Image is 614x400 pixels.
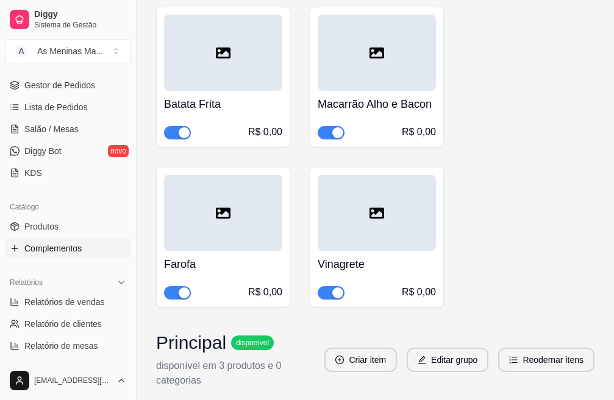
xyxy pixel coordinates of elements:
[24,101,88,113] span: Lista de Pedidos
[24,123,79,135] span: Salão / Mesas
[5,5,131,34] a: DiggySistema de Gestão
[24,318,102,330] span: Relatório de clientes
[34,9,126,20] span: Diggy
[164,256,282,273] h4: Farofa
[498,348,594,372] button: ordered-listReodernar itens
[318,96,436,113] h4: Macarrão Alho e Bacon
[37,45,103,57] div: As Meninas Ma ...
[5,239,131,258] a: Complementos
[509,356,518,364] span: ordered-list
[335,356,344,364] span: plus-circle
[5,97,131,117] a: Lista de Pedidos
[5,336,131,356] a: Relatório de mesas
[24,79,95,91] span: Gestor de Pedidos
[5,314,131,334] a: Relatório de clientes
[402,125,436,139] div: R$ 0,00
[5,197,131,217] div: Catálogo
[24,145,62,157] span: Diggy Bot
[34,376,112,385] span: [EMAIL_ADDRESS][DOMAIN_NAME]
[164,96,282,113] h4: Batata Frita
[5,358,131,377] a: Relatório de fidelidadenovo
[156,332,226,354] h3: Principal
[24,340,98,352] span: Relatório de mesas
[15,45,27,57] span: A
[402,285,436,300] div: R$ 0,00
[324,348,397,372] button: plus-circleCriar item
[5,292,131,312] a: Relatórios de vendas
[24,242,82,254] span: Complementos
[5,163,131,183] a: KDS
[248,285,282,300] div: R$ 0,00
[5,39,131,63] button: Select a team
[234,338,271,348] span: disponível
[5,217,131,236] a: Produtos
[5,141,131,161] a: Diggy Botnovo
[24,167,42,179] span: KDS
[5,75,131,95] a: Gestor de Pedidos
[418,356,426,364] span: edit
[407,348,488,372] button: editEditar grupo
[34,20,126,30] span: Sistema de Gestão
[5,119,131,139] a: Salão / Mesas
[10,278,43,287] span: Relatórios
[24,220,59,233] span: Produtos
[248,125,282,139] div: R$ 0,00
[5,366,131,395] button: [EMAIL_ADDRESS][DOMAIN_NAME]
[24,296,105,308] span: Relatórios de vendas
[156,359,324,388] p: disponível em 3 produtos e 0 categorias
[318,256,436,273] h4: Vinagrete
